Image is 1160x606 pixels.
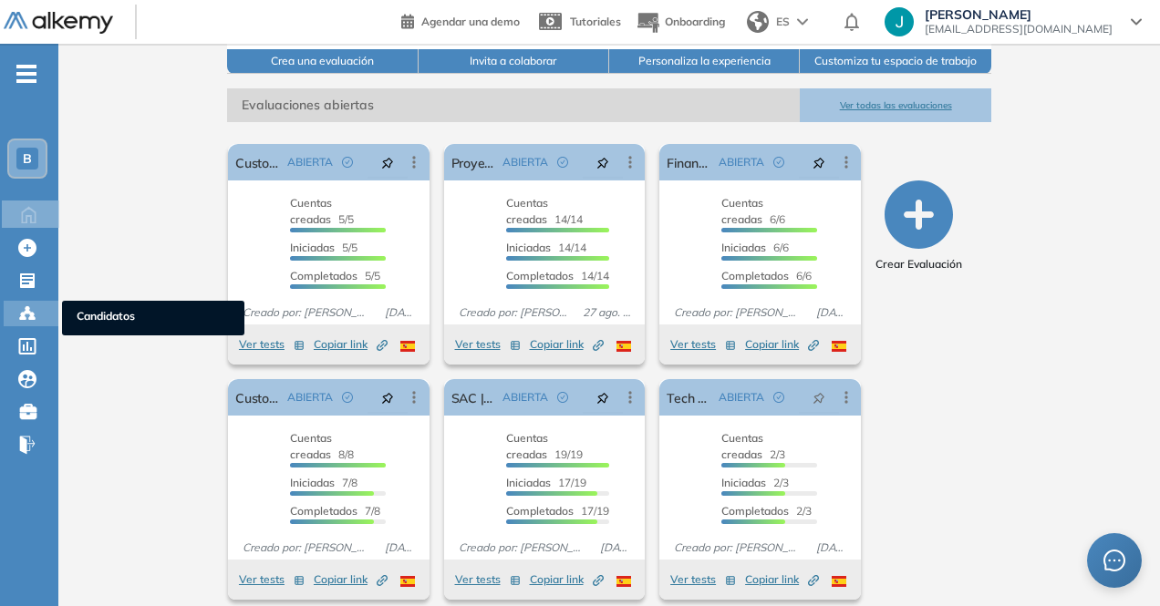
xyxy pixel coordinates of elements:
[575,304,638,321] span: 27 ago. 2025
[813,155,825,169] span: pushpin
[721,504,812,518] span: 2/3
[799,383,839,412] button: pushpin
[721,241,789,254] span: 6/6
[530,571,604,588] span: Copiar link
[721,431,785,461] span: 2/3
[451,304,575,321] span: Creado por: [PERSON_NAME]
[667,304,808,321] span: Creado por: [PERSON_NAME]
[719,154,764,170] span: ABIERTA
[506,431,548,461] span: Cuentas creadas
[776,14,790,30] span: ES
[506,476,586,489] span: 17/19
[875,180,962,272] button: Crear Evaluación
[809,304,854,321] span: [DATE]
[239,569,305,591] button: Ver tests
[23,151,32,166] span: B
[506,269,609,282] span: 14/14
[667,144,711,180] a: Finance Analyst | Col
[287,389,333,406] span: ABIERTA
[368,148,408,177] button: pushpin
[290,241,335,254] span: Iniciadas
[502,389,548,406] span: ABIERTA
[451,539,593,556] span: Creado por: [PERSON_NAME]
[616,576,631,587] img: ESP
[557,392,568,403] span: check-circle
[721,269,789,282] span: Completados
[800,49,990,74] button: Customiza tu espacio de trabajo
[4,12,113,35] img: Logo
[800,88,990,122] button: Ver todas las evaluaciones
[235,144,280,180] a: Customer Edu T&C | Col
[314,334,388,355] button: Copiar link
[721,196,763,226] span: Cuentas creadas
[596,390,609,405] span: pushpin
[667,379,711,416] a: Tech Sourcer
[583,148,623,177] button: pushpin
[506,504,574,518] span: Completados
[502,154,548,170] span: ABIERTA
[745,569,819,591] button: Copiar link
[290,476,357,489] span: 7/8
[721,196,785,226] span: 6/6
[616,341,631,352] img: ESP
[721,504,789,518] span: Completados
[506,269,574,282] span: Completados
[832,341,846,352] img: ESP
[290,241,357,254] span: 5/5
[342,392,353,403] span: check-circle
[401,9,520,31] a: Agendar una demo
[287,154,333,170] span: ABIERTA
[773,157,784,168] span: check-circle
[530,334,604,355] button: Copiar link
[235,379,280,416] a: Customer Happiness | [GEOGRAPHIC_DATA]
[290,431,332,461] span: Cuentas creadas
[506,241,586,254] span: 14/14
[400,341,415,352] img: ESP
[570,15,621,28] span: Tutoriales
[670,334,736,355] button: Ver tests
[530,336,604,353] span: Copiar link
[378,304,422,321] span: [DATE]
[721,431,763,461] span: Cuentas creadas
[745,334,819,355] button: Copiar link
[16,72,36,76] i: -
[506,241,551,254] span: Iniciadas
[314,569,388,591] button: Copiar link
[400,576,415,587] img: ESP
[596,155,609,169] span: pushpin
[809,539,854,556] span: [DATE]
[1103,550,1125,571] span: message
[314,571,388,588] span: Copiar link
[290,504,380,518] span: 7/8
[506,196,548,226] span: Cuentas creadas
[506,196,583,226] span: 14/14
[719,389,764,406] span: ABIERTA
[421,15,520,28] span: Agendar una demo
[557,157,568,168] span: check-circle
[925,7,1113,22] span: [PERSON_NAME]
[342,157,353,168] span: check-circle
[721,476,766,489] span: Iniciadas
[875,256,962,272] span: Crear Evaluación
[636,3,725,42] button: Onboarding
[721,241,766,254] span: Iniciadas
[290,476,335,489] span: Iniciadas
[290,431,354,461] span: 8/8
[227,88,800,122] span: Evaluaciones abiertas
[667,539,808,556] span: Creado por: [PERSON_NAME]
[506,476,551,489] span: Iniciadas
[419,49,609,74] button: Invita a colaborar
[455,569,521,591] button: Ver tests
[665,15,725,28] span: Onboarding
[451,144,496,180] a: Proyectos | [GEOGRAPHIC_DATA] (Nueva)
[368,383,408,412] button: pushpin
[745,336,819,353] span: Copiar link
[583,383,623,412] button: pushpin
[290,269,380,282] span: 5/5
[721,269,812,282] span: 6/6
[378,539,422,556] span: [DATE]
[925,22,1113,36] span: [EMAIL_ADDRESS][DOMAIN_NAME]
[381,155,394,169] span: pushpin
[745,571,819,588] span: Copiar link
[832,576,846,587] img: ESP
